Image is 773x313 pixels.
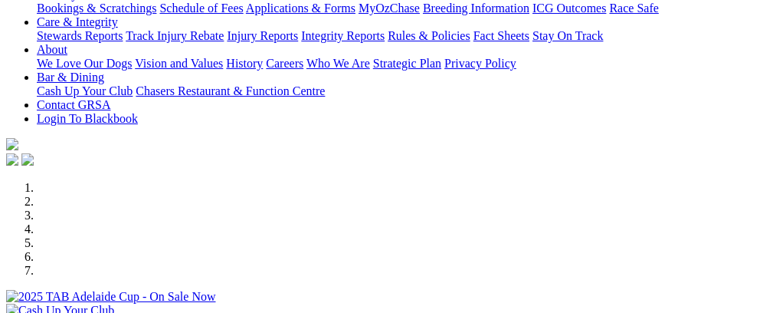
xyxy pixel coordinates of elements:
[37,71,104,84] a: Bar & Dining
[532,29,603,42] a: Stay On Track
[37,15,118,28] a: Care & Integrity
[6,153,18,166] img: facebook.svg
[37,98,110,111] a: Contact GRSA
[37,112,138,125] a: Login To Blackbook
[359,2,420,15] a: MyOzChase
[473,29,529,42] a: Fact Sheets
[21,153,34,166] img: twitter.svg
[532,2,606,15] a: ICG Outcomes
[37,57,132,70] a: We Love Our Dogs
[6,290,216,304] img: 2025 TAB Adelaide Cup - On Sale Now
[37,29,767,43] div: Care & Integrity
[226,57,263,70] a: History
[227,29,298,42] a: Injury Reports
[159,2,243,15] a: Schedule of Fees
[37,2,156,15] a: Bookings & Scratchings
[444,57,516,70] a: Privacy Policy
[37,43,67,56] a: About
[609,2,658,15] a: Race Safe
[37,2,767,15] div: Industry
[373,57,441,70] a: Strategic Plan
[135,57,223,70] a: Vision and Values
[136,84,325,97] a: Chasers Restaurant & Function Centre
[37,84,767,98] div: Bar & Dining
[301,29,385,42] a: Integrity Reports
[6,138,18,150] img: logo-grsa-white.png
[37,57,767,71] div: About
[126,29,224,42] a: Track Injury Rebate
[266,57,303,70] a: Careers
[423,2,529,15] a: Breeding Information
[306,57,370,70] a: Who We Are
[37,29,123,42] a: Stewards Reports
[388,29,470,42] a: Rules & Policies
[246,2,355,15] a: Applications & Forms
[37,84,133,97] a: Cash Up Your Club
